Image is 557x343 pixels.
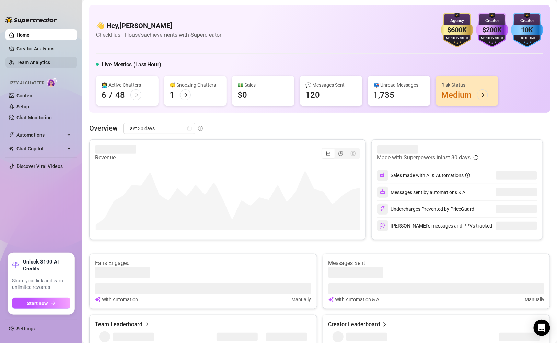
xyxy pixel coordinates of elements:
article: Messages Sent [328,259,545,267]
span: Start now [27,301,48,306]
a: Settings [16,326,35,331]
div: Agency [441,17,473,24]
article: Team Leaderboard [95,320,142,329]
a: Content [16,93,34,98]
img: purple-badge-B9DA21FR.svg [476,13,508,47]
div: Monthly Sales [476,36,508,41]
img: svg%3e [95,296,101,303]
div: 1,735 [373,89,394,100]
article: Overview [89,123,118,133]
span: Share your link and earn unlimited rewards [12,278,70,291]
div: Undercharges Prevented by PriceGuard [377,204,475,215]
div: 💵 Sales [237,81,289,89]
div: 120 [305,89,320,100]
span: thunderbolt [9,132,14,138]
span: Izzy AI Chatter [10,80,44,86]
div: 😴 Snoozing Chatters [170,81,221,89]
img: logo-BBDzfeDw.svg [5,16,57,23]
a: Chat Monitoring [16,115,52,120]
div: 👩‍💻 Active Chatters [102,81,153,89]
span: info-circle [474,155,478,160]
div: Total Fans [511,36,543,41]
div: $200K [476,25,508,35]
div: Sales made with AI & Automations [391,172,470,179]
div: $600K [441,25,473,35]
span: Chat Copilot [16,143,65,154]
a: Team Analytics [16,60,50,65]
div: 6 [102,89,106,100]
span: pie-chart [338,151,343,156]
div: 📪 Unread Messages [373,81,425,89]
button: Start nowarrow-right [12,298,70,309]
span: Last 30 days [127,123,191,134]
img: svg%3e [380,206,386,212]
div: Creator [511,17,543,24]
span: right [144,320,149,329]
img: gold-badge-CigiZidd.svg [441,13,473,47]
a: Creator Analytics [16,43,71,54]
article: Creator Leaderboard [328,320,380,329]
div: Messages sent by automations & AI [377,187,467,198]
span: arrow-right [51,301,56,306]
h4: 👋 Hey, [PERSON_NAME] [96,21,221,30]
span: line-chart [326,151,331,156]
div: $0 [237,89,247,100]
img: svg%3e [380,223,386,229]
div: 1 [170,89,174,100]
article: Fans Engaged [95,259,311,267]
span: arrow-right [134,93,138,97]
img: svg%3e [380,172,386,179]
strong: Unlock $100 AI Credits [23,258,70,272]
div: Risk Status [441,81,493,89]
article: With Automation & AI [335,296,381,303]
article: Manually [292,296,311,303]
article: Manually [525,296,544,303]
article: Revenue [95,154,136,162]
span: arrow-right [480,93,485,97]
div: Creator [476,17,508,24]
img: svg%3e [328,296,334,303]
div: segmented control [322,148,360,159]
a: Discover Viral Videos [16,163,63,169]
div: 10K [511,25,543,35]
article: Made with Superpowers in last 30 days [377,154,471,162]
img: AI Chatter [47,77,58,87]
div: 💬 Messages Sent [305,81,357,89]
h5: Live Metrics (Last Hour) [102,61,161,69]
span: info-circle [465,173,470,178]
img: svg%3e [380,189,385,195]
div: Monthly Sales [441,36,473,41]
article: With Automation [102,296,138,303]
article: Check Hush House's achievements with Supercreator [96,30,221,39]
div: [PERSON_NAME]’s messages and PPVs tracked [377,220,492,231]
a: Setup [16,104,29,109]
span: info-circle [198,126,203,131]
div: Open Intercom Messenger [534,320,550,336]
span: Automations [16,130,65,140]
a: Home [16,32,30,38]
div: 48 [115,89,125,100]
span: calendar [187,126,192,131]
img: blue-badge-DgoSNQY1.svg [511,13,543,47]
span: right [382,320,387,329]
img: Chat Copilot [9,146,13,151]
span: arrow-right [183,93,188,97]
span: gift [12,262,19,269]
span: dollar-circle [351,151,356,156]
